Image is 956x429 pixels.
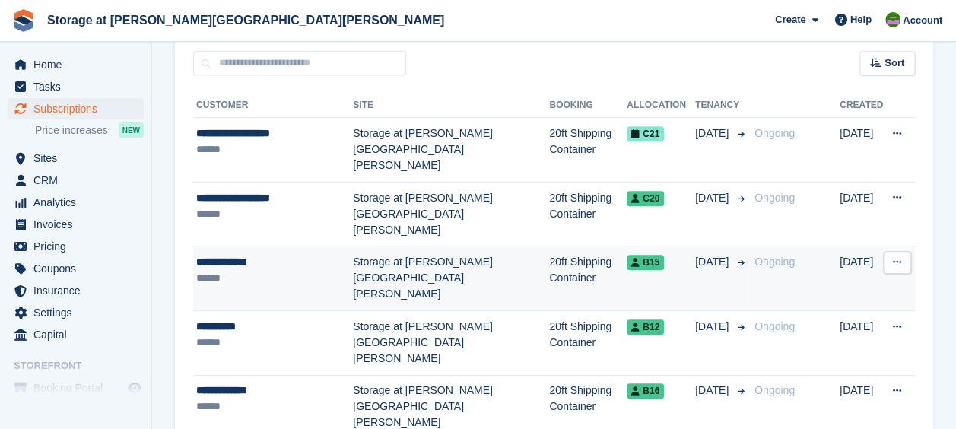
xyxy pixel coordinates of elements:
[33,170,125,191] span: CRM
[840,182,883,246] td: [DATE]
[549,118,627,183] td: 20ft Shipping Container
[695,254,732,270] span: [DATE]
[850,12,872,27] span: Help
[695,190,732,206] span: [DATE]
[885,12,900,27] img: Mark Spendlove
[14,358,151,373] span: Storefront
[627,191,664,206] span: C20
[754,192,795,204] span: Ongoing
[8,258,144,279] a: menu
[754,256,795,268] span: Ongoing
[754,127,795,139] span: Ongoing
[695,319,732,335] span: [DATE]
[695,383,732,399] span: [DATE]
[627,126,664,141] span: C21
[695,94,748,118] th: Tenancy
[8,170,144,191] a: menu
[353,94,549,118] th: Site
[840,94,883,118] th: Created
[353,118,549,183] td: Storage at [PERSON_NAME][GEOGRAPHIC_DATA][PERSON_NAME]
[8,324,144,345] a: menu
[8,214,144,235] a: menu
[627,255,664,270] span: B15
[35,123,108,138] span: Price increases
[8,98,144,119] a: menu
[627,319,664,335] span: B12
[549,246,627,311] td: 20ft Shipping Container
[840,310,883,375] td: [DATE]
[754,384,795,396] span: Ongoing
[8,377,144,399] a: menu
[35,122,144,138] a: Price increases NEW
[627,94,695,118] th: Allocation
[8,54,144,75] a: menu
[33,280,125,301] span: Insurance
[8,192,144,213] a: menu
[33,302,125,323] span: Settings
[903,13,942,28] span: Account
[8,302,144,323] a: menu
[33,76,125,97] span: Tasks
[125,379,144,397] a: Preview store
[840,118,883,183] td: [DATE]
[775,12,805,27] span: Create
[754,320,795,332] span: Ongoing
[885,56,904,71] span: Sort
[33,236,125,257] span: Pricing
[33,192,125,213] span: Analytics
[12,9,35,32] img: stora-icon-8386f47178a22dfd0bd8f6a31ec36ba5ce8667c1dd55bd0f319d3a0aa187defe.svg
[8,148,144,169] a: menu
[353,182,549,246] td: Storage at [PERSON_NAME][GEOGRAPHIC_DATA][PERSON_NAME]
[119,122,144,138] div: NEW
[193,94,353,118] th: Customer
[33,148,125,169] span: Sites
[353,246,549,311] td: Storage at [PERSON_NAME][GEOGRAPHIC_DATA][PERSON_NAME]
[33,324,125,345] span: Capital
[840,246,883,311] td: [DATE]
[8,280,144,301] a: menu
[549,182,627,246] td: 20ft Shipping Container
[33,98,125,119] span: Subscriptions
[549,94,627,118] th: Booking
[353,310,549,375] td: Storage at [PERSON_NAME][GEOGRAPHIC_DATA][PERSON_NAME]
[549,310,627,375] td: 20ft Shipping Container
[33,214,125,235] span: Invoices
[33,54,125,75] span: Home
[41,8,450,33] a: Storage at [PERSON_NAME][GEOGRAPHIC_DATA][PERSON_NAME]
[8,76,144,97] a: menu
[33,377,125,399] span: Booking Portal
[695,126,732,141] span: [DATE]
[627,383,664,399] span: B16
[8,236,144,257] a: menu
[33,258,125,279] span: Coupons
